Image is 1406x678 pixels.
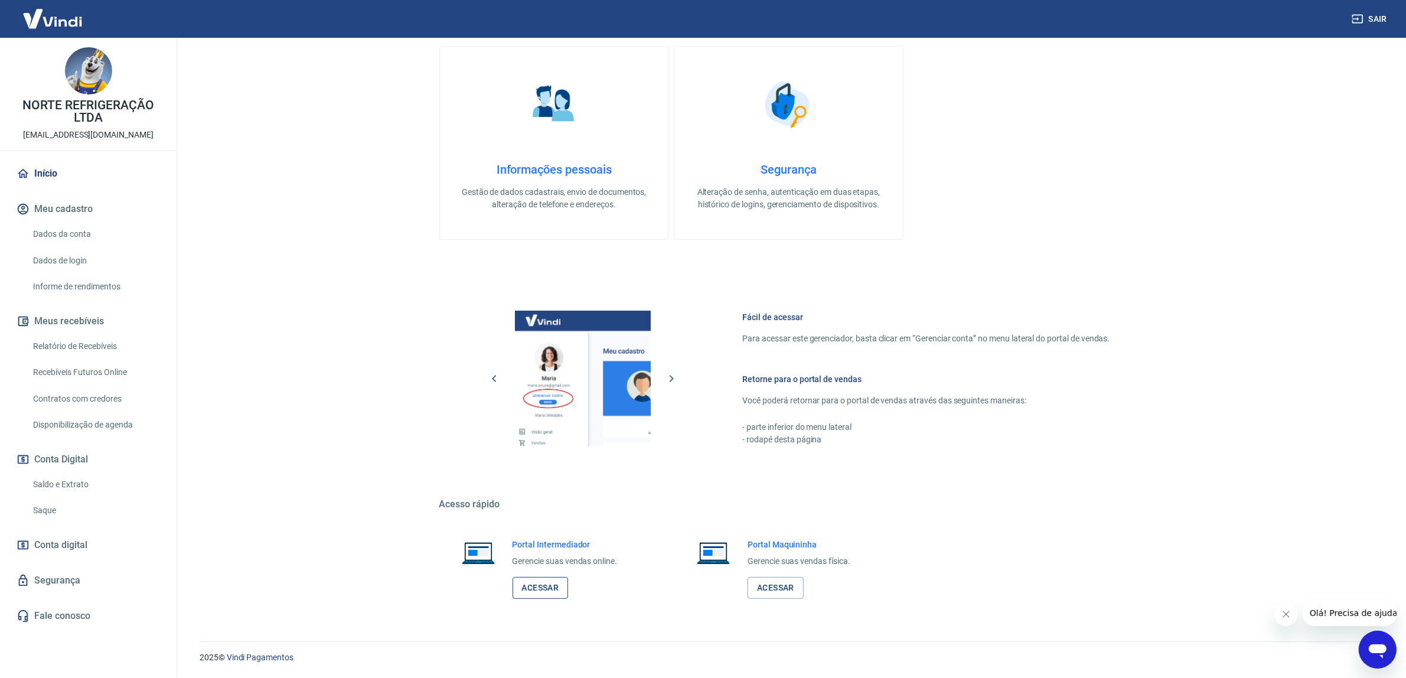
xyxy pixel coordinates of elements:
a: Conta digital [14,532,162,558]
img: Imagem da dashboard mostrando o botão de gerenciar conta na sidebar no lado esquerdo [515,311,651,446]
img: 09466627-ab6f-4242-b689-093f98525a57.jpeg [65,47,112,94]
h6: Portal Maquininha [748,539,850,550]
p: Gestão de dados cadastrais, envio de documentos, alteração de telefone e endereços. [459,186,650,211]
h6: Fácil de acessar [743,311,1110,323]
iframe: Mensagem da empresa [1303,600,1397,626]
h5: Acesso rápido [439,498,1138,510]
button: Meu cadastro [14,196,162,222]
a: Dados de login [28,249,162,273]
span: Conta digital [34,537,87,553]
button: Conta Digital [14,446,162,472]
a: Contratos com credores [28,387,162,411]
span: Olá! Precisa de ajuda? [7,8,99,18]
p: NORTE REFRIGERAÇÃO LTDA [9,99,167,124]
img: Informações pessoais [524,75,583,134]
p: 2025 © [200,651,1378,664]
p: - parte inferior do menu lateral [743,421,1110,433]
a: Saldo e Extrato [28,472,162,497]
a: Relatório de Recebíveis [28,334,162,358]
iframe: Fechar mensagem [1274,602,1298,626]
h6: Retorne para o portal de vendas [743,373,1110,385]
p: Gerencie suas vendas física. [748,555,850,568]
a: Acessar [513,577,569,599]
p: Alteração de senha, autenticação em duas etapas, histórico de logins, gerenciamento de dispositivos. [693,186,884,211]
img: Vindi [14,1,91,37]
iframe: Botão para abrir a janela de mensagens [1359,631,1397,669]
p: Para acessar este gerenciador, basta clicar em “Gerenciar conta” no menu lateral do portal de ven... [743,333,1110,345]
h4: Segurança [693,162,884,177]
a: Dados da conta [28,222,162,246]
img: Imagem de um notebook aberto [454,539,503,567]
a: Disponibilização de agenda [28,413,162,437]
a: Acessar [748,577,804,599]
a: SegurançaSegurançaAlteração de senha, autenticação em duas etapas, histórico de logins, gerenciam... [674,46,903,240]
p: Você poderá retornar para o portal de vendas através das seguintes maneiras: [743,395,1110,407]
a: Informe de rendimentos [28,275,162,299]
a: Segurança [14,568,162,594]
img: Imagem de um notebook aberto [689,539,738,567]
button: Meus recebíveis [14,308,162,334]
p: Gerencie suas vendas online. [513,555,618,568]
a: Recebíveis Futuros Online [28,360,162,384]
button: Sair [1349,8,1392,30]
a: Vindi Pagamentos [227,653,293,662]
a: Saque [28,498,162,523]
a: Início [14,161,162,187]
a: Informações pessoaisInformações pessoaisGestão de dados cadastrais, envio de documentos, alteraçã... [439,46,669,240]
a: Fale conosco [14,603,162,629]
p: [EMAIL_ADDRESS][DOMAIN_NAME] [23,129,154,141]
h6: Portal Intermediador [513,539,618,550]
img: Segurança [759,75,818,134]
p: - rodapé desta página [743,433,1110,446]
h4: Informações pessoais [459,162,650,177]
